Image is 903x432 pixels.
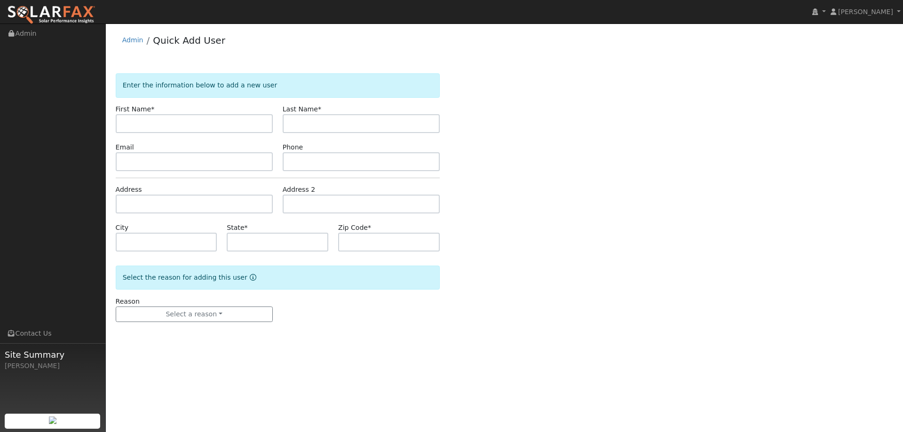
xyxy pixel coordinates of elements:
label: Phone [283,142,303,152]
span: Required [151,105,154,113]
label: City [116,223,129,233]
span: [PERSON_NAME] [838,8,893,16]
img: SolarFax [7,5,95,25]
label: First Name [116,104,155,114]
label: Email [116,142,134,152]
img: retrieve [49,416,56,424]
a: Reason for new user [247,274,256,281]
div: Select the reason for adding this user [116,266,440,290]
span: Required [368,224,371,231]
button: Select a reason [116,306,273,322]
div: Enter the information below to add a new user [116,73,440,97]
span: Site Summary [5,348,101,361]
label: Address [116,185,142,195]
label: Reason [116,297,140,306]
span: Required [318,105,321,113]
label: State [227,223,247,233]
div: [PERSON_NAME] [5,361,101,371]
a: Admin [122,36,143,44]
label: Zip Code [338,223,371,233]
a: Quick Add User [153,35,225,46]
span: Required [245,224,248,231]
label: Address 2 [283,185,316,195]
label: Last Name [283,104,321,114]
